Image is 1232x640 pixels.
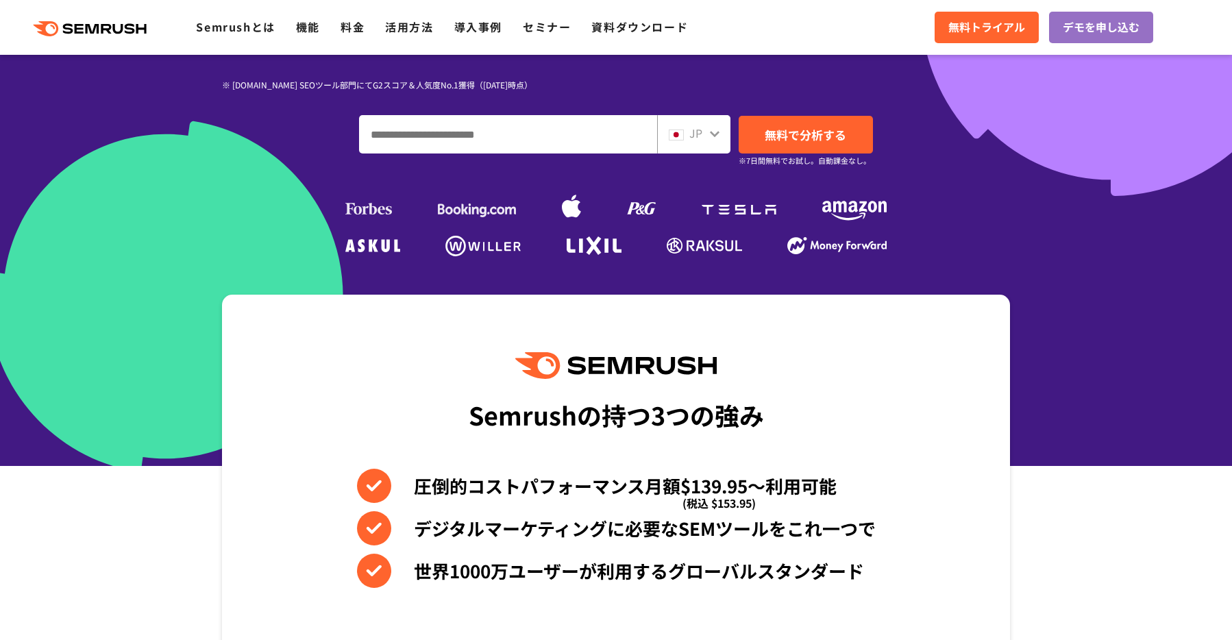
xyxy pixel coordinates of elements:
[689,125,702,141] span: JP
[357,554,876,588] li: 世界1000万ユーザーが利用するグローバルスタンダード
[296,19,320,35] a: 機能
[515,352,717,379] img: Semrush
[357,511,876,545] li: デジタルマーケティングに必要なSEMツールをこれ一つで
[765,126,846,143] span: 無料で分析する
[1049,12,1153,43] a: デモを申し込む
[385,19,433,35] a: 活用方法
[341,19,365,35] a: 料金
[591,19,688,35] a: 資料ダウンロード
[682,486,756,520] span: (税込 $153.95)
[739,154,871,167] small: ※7日間無料でお試し。自動課金なし。
[948,19,1025,36] span: 無料トライアル
[739,116,873,153] a: 無料で分析する
[454,19,502,35] a: 導入事例
[935,12,1039,43] a: 無料トライアル
[357,469,876,503] li: 圧倒的コストパフォーマンス月額$139.95〜利用可能
[360,116,656,153] input: ドメイン、キーワードまたはURLを入力してください
[469,389,764,440] div: Semrushの持つ3つの強み
[222,78,616,91] div: ※ [DOMAIN_NAME] SEOツール部門にてG2スコア＆人気度No.1獲得（[DATE]時点）
[523,19,571,35] a: セミナー
[1063,19,1139,36] span: デモを申し込む
[196,19,275,35] a: Semrushとは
